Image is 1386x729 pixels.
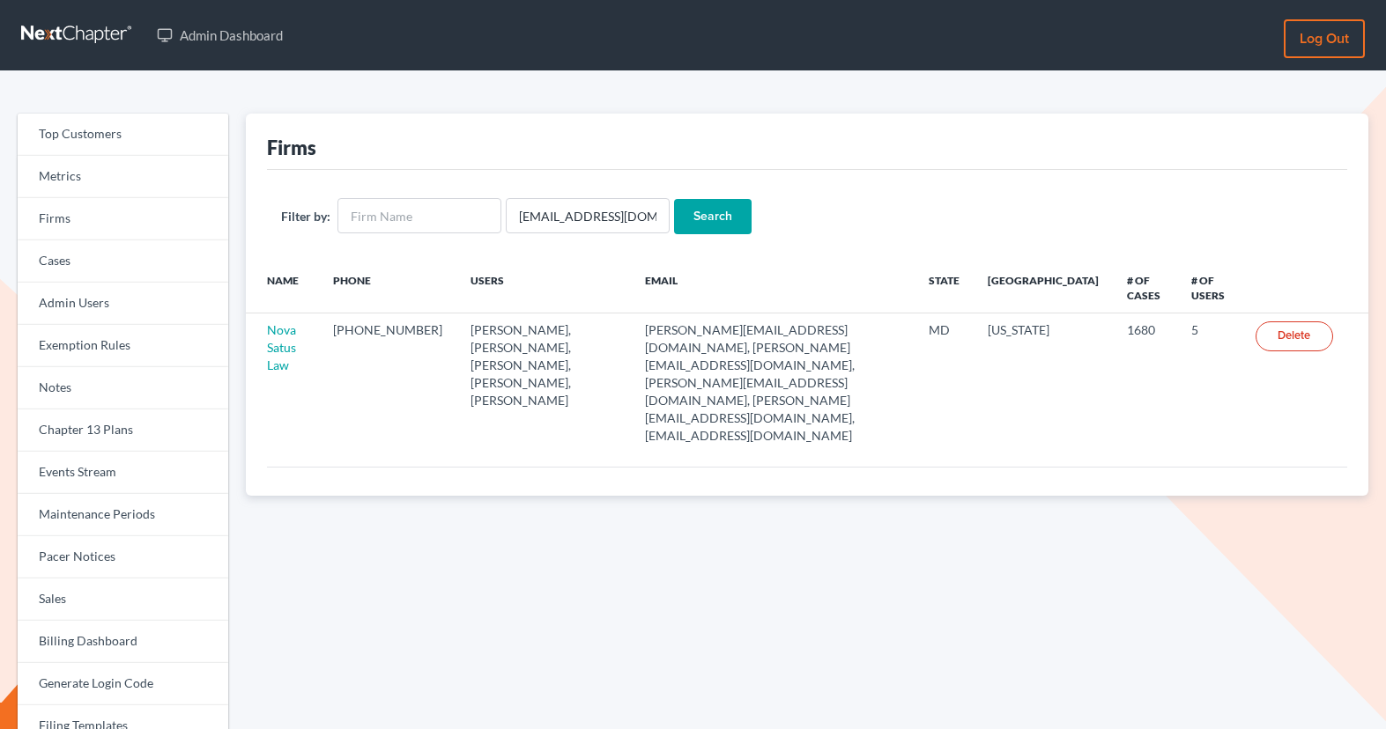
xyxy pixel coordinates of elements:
[974,313,1113,453] td: [US_STATE]
[319,313,456,453] td: [PHONE_NUMBER]
[456,313,631,453] td: [PERSON_NAME], [PERSON_NAME], [PERSON_NAME], [PERSON_NAME], [PERSON_NAME]
[18,621,228,663] a: Billing Dashboard
[267,322,296,372] a: Nova Satus Law
[319,262,456,313] th: Phone
[246,262,319,313] th: Name
[1256,321,1333,351] a: Delete
[18,325,228,367] a: Exemption Rules
[18,367,228,409] a: Notes
[281,207,330,225] label: Filter by:
[1113,313,1177,453] td: 1680
[506,198,670,233] input: Users
[974,262,1113,313] th: [GEOGRAPHIC_DATA]
[631,313,915,453] td: [PERSON_NAME][EMAIL_ADDRESS][DOMAIN_NAME], [PERSON_NAME][EMAIL_ADDRESS][DOMAIN_NAME], [PERSON_NAM...
[1113,262,1177,313] th: # of Cases
[1177,313,1241,453] td: 5
[18,240,228,283] a: Cases
[18,536,228,578] a: Pacer Notices
[18,452,228,494] a: Events Stream
[1284,19,1365,58] a: Log out
[18,156,228,198] a: Metrics
[148,19,292,51] a: Admin Dashboard
[18,198,228,240] a: Firms
[18,409,228,452] a: Chapter 13 Plans
[267,135,316,160] div: Firms
[18,283,228,325] a: Admin Users
[18,663,228,705] a: Generate Login Code
[337,198,501,233] input: Firm Name
[18,114,228,156] a: Top Customers
[1177,262,1241,313] th: # of Users
[456,262,631,313] th: Users
[674,199,752,234] input: Search
[18,494,228,536] a: Maintenance Periods
[915,262,974,313] th: State
[18,578,228,621] a: Sales
[631,262,915,313] th: Email
[915,313,974,453] td: MD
